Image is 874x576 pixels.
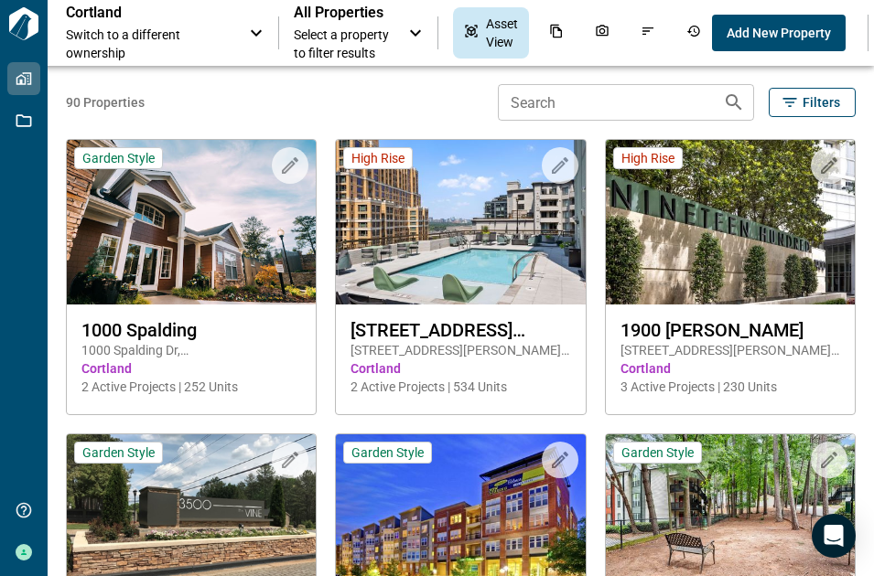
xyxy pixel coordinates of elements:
span: 90 Properties [66,93,491,112]
span: [STREET_ADDRESS][PERSON_NAME] , [GEOGRAPHIC_DATA] , [GEOGRAPHIC_DATA] [620,341,840,359]
span: Garden Style [351,444,424,461]
span: Garden Style [82,150,155,166]
span: Switch to a different ownership [66,26,231,62]
span: Select a property to filter results [294,26,390,62]
span: Garden Style [621,444,694,461]
div: Open Intercom Messenger [812,514,856,558]
button: Add New Property [712,15,846,51]
span: Asset View [486,15,518,51]
span: [STREET_ADDRESS][PERSON_NAME] [351,319,570,341]
p: Cortland [66,4,231,22]
span: 2 Active Projects | 534 Units [351,378,570,396]
span: 2 Active Projects | 252 Units [81,378,301,396]
span: Cortland [620,359,840,378]
span: Filters [803,93,840,112]
span: High Rise [621,150,674,166]
img: property-asset [606,140,855,304]
span: All Properties [294,4,390,22]
button: Filters [769,88,856,117]
span: [STREET_ADDRESS][PERSON_NAME] , [GEOGRAPHIC_DATA] , VA [351,341,570,359]
span: 1000 Spalding [81,319,301,341]
img: property-asset [336,140,585,304]
span: 1000 Spalding Dr , [GEOGRAPHIC_DATA] , GA [81,341,301,359]
span: High Rise [351,150,405,166]
img: property-asset [67,140,316,304]
div: Asset View [453,7,529,59]
div: Photos [584,16,620,49]
span: 1900 [PERSON_NAME] [620,319,840,341]
span: Cortland [81,359,301,378]
div: Documents [538,16,575,49]
span: Add New Property [727,24,831,42]
button: Search properties [716,84,752,121]
div: Job History [675,16,712,49]
span: Garden Style [82,444,155,461]
div: Issues & Info [630,16,666,49]
span: Cortland [351,359,570,378]
span: 3 Active Projects | 230 Units [620,378,840,396]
